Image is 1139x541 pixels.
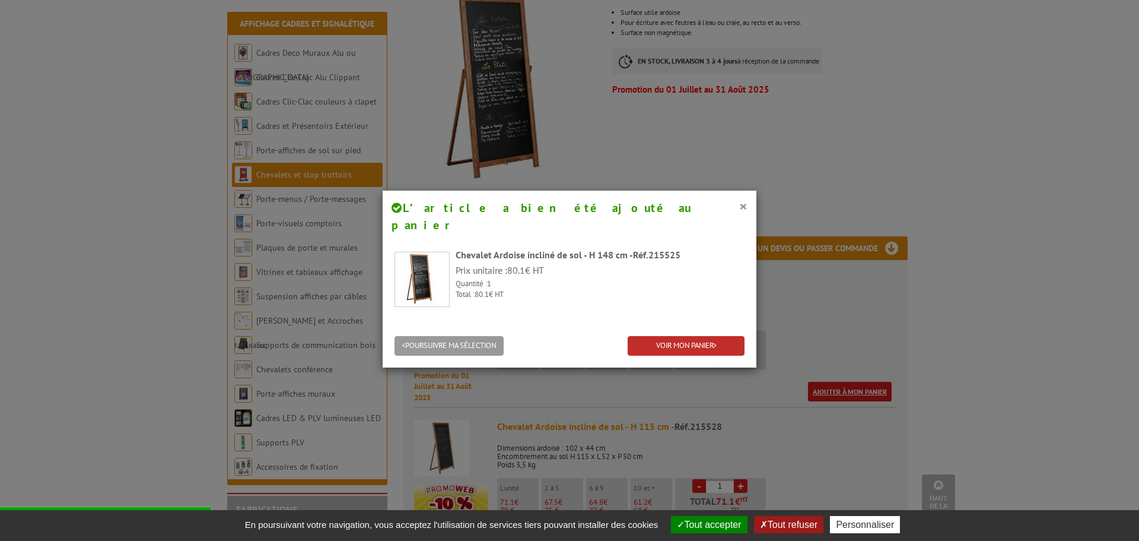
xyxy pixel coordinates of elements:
[456,279,745,290] p: Quantité :
[507,264,525,276] span: 80.1
[392,200,747,233] h4: L’article a bien été ajouté au panier
[739,198,747,214] button: ×
[487,279,491,289] span: 1
[475,289,489,299] span: 80.1
[239,520,664,530] span: En poursuivant votre navigation, vous acceptez l'utilisation de services tiers pouvant installer ...
[456,289,745,300] p: Total : € HT
[456,248,745,262] div: Chevalet Ardoise incliné de sol - H 148 cm -
[628,336,745,356] a: VOIR MON PANIER
[830,516,900,533] button: Personnaliser (fenêtre modale)
[633,249,680,261] span: Réf.215525
[671,516,747,533] button: Tout accepter
[394,336,504,356] button: POURSUIVRE MA SÉLECTION
[754,516,823,533] button: Tout refuser
[456,264,745,277] p: Prix unitaire : € HT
